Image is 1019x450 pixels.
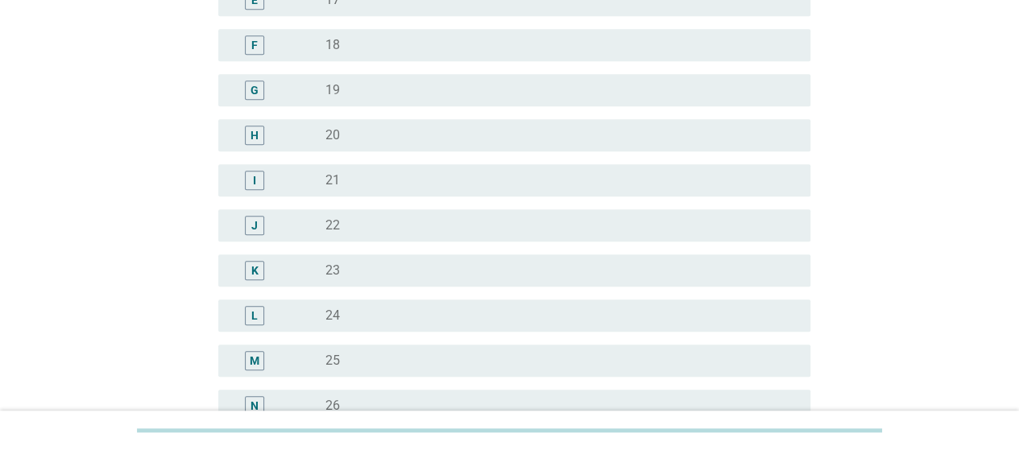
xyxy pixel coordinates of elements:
[250,352,259,369] div: M
[325,172,340,188] label: 21
[251,217,258,233] div: J
[251,36,258,53] div: F
[325,217,340,233] label: 22
[325,353,340,369] label: 25
[325,308,340,324] label: 24
[251,307,258,324] div: L
[253,171,256,188] div: I
[325,37,340,53] label: 18
[325,262,340,279] label: 23
[251,81,259,98] div: G
[251,126,259,143] div: H
[325,398,340,414] label: 26
[325,127,340,143] label: 20
[251,397,259,414] div: N
[251,262,259,279] div: K
[325,82,340,98] label: 19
